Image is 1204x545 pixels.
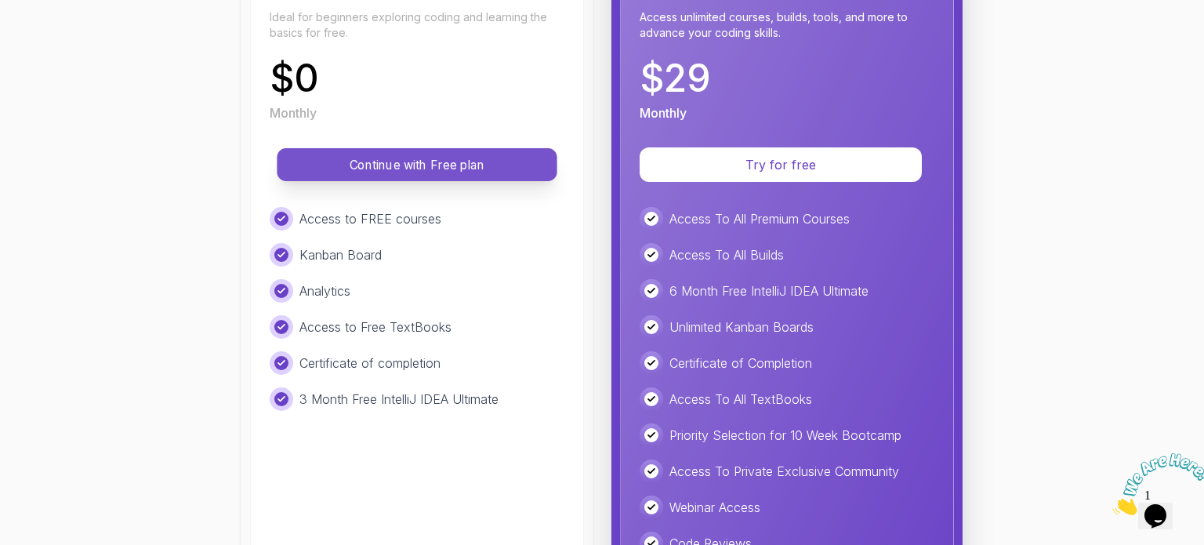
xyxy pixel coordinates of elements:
p: Webinar Access [669,498,760,517]
p: Priority Selection for 10 Week Bootcamp [669,426,901,445]
iframe: chat widget [1107,447,1204,521]
p: Access to Free TextBooks [299,318,451,336]
p: Monthly [640,104,687,122]
button: Continue with Free plan [277,148,557,181]
p: Certificate of completion [299,354,441,372]
button: Try for free [640,147,922,182]
p: Access To Private Exclusive Community [669,462,899,481]
span: 1 [6,6,13,20]
p: Access To All Premium Courses [669,209,850,228]
p: $ 0 [270,60,319,97]
p: Unlimited Kanban Boards [669,318,814,336]
p: Kanban Board [299,245,382,264]
p: 3 Month Free IntelliJ IDEA Ultimate [299,390,499,409]
p: Try for free [658,155,903,174]
p: Access unlimited courses, builds, tools, and more to advance your coding skills. [640,9,934,41]
p: Access To All Builds [669,245,784,264]
p: 6 Month Free IntelliJ IDEA Ultimate [669,282,869,300]
img: Chat attention grabber [6,6,103,68]
p: Access to FREE courses [299,209,441,228]
p: Ideal for beginners exploring coding and learning the basics for free. [270,9,564,41]
p: $ 29 [640,60,711,97]
p: Monthly [270,104,317,122]
p: Continue with Free plan [295,156,539,174]
p: Access To All TextBooks [669,390,812,409]
p: Analytics [299,282,350,300]
p: Certificate of Completion [669,354,812,372]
